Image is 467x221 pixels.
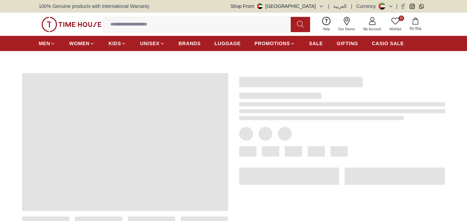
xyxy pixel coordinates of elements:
span: Our Stores [336,27,358,32]
a: Facebook [400,4,405,9]
a: SALE [309,37,323,50]
span: | [351,3,352,10]
a: CASIO SALE [372,37,404,50]
button: My Bag [405,16,426,32]
a: Instagram [410,4,415,9]
span: KIDS [109,40,121,47]
span: BRANDS [179,40,201,47]
span: MEN [39,40,50,47]
a: 0Wishlist [385,16,405,33]
button: Shop From[GEOGRAPHIC_DATA] [231,3,324,10]
a: KIDS [109,37,126,50]
a: BRANDS [179,37,201,50]
a: MEN [39,37,55,50]
span: PROMOTIONS [254,40,290,47]
span: UNISEX [140,40,159,47]
a: GIFTING [337,37,358,50]
span: SALE [309,40,323,47]
a: WOMEN [69,37,95,50]
span: CASIO SALE [372,40,404,47]
div: Currency [356,3,379,10]
a: UNISEX [140,37,165,50]
img: ... [41,17,102,32]
a: Help [319,16,334,33]
span: Help [320,27,333,32]
a: Our Stores [334,16,359,33]
span: LUGGAGE [215,40,241,47]
a: PROMOTIONS [254,37,295,50]
a: LUGGAGE [215,37,241,50]
span: 0 [399,16,404,21]
img: United Arab Emirates [257,3,263,9]
span: | [328,3,329,10]
span: Wishlist [387,27,404,32]
span: GIFTING [337,40,358,47]
button: العربية [333,3,347,10]
span: My Account [361,27,384,32]
span: WOMEN [69,40,90,47]
span: 100% Genuine products with International Warranty [39,3,149,10]
span: | [396,3,398,10]
a: Whatsapp [419,4,424,9]
span: My Bag [407,26,424,31]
